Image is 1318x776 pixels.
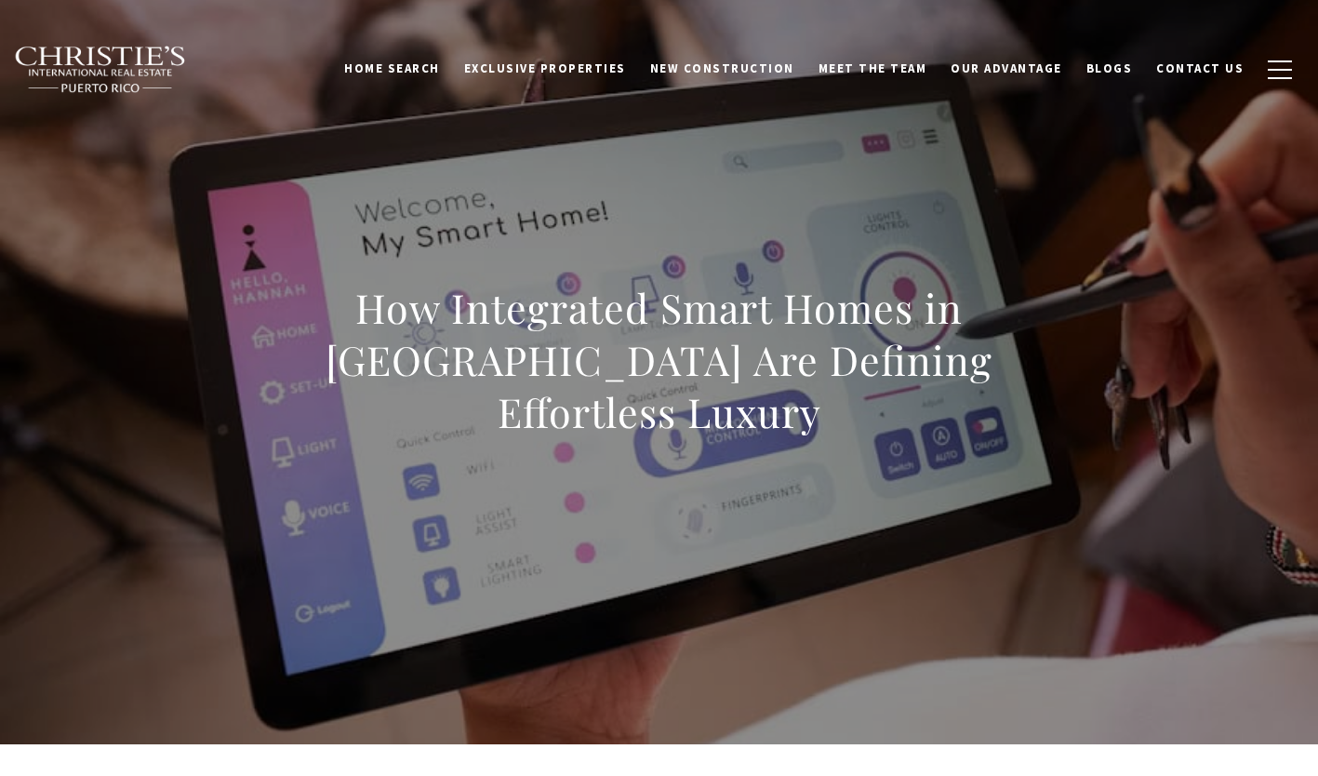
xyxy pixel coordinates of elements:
[464,60,626,76] span: Exclusive Properties
[332,51,452,87] a: Home Search
[951,60,1062,76] span: Our Advantage
[1156,60,1244,76] span: Contact Us
[1074,51,1145,87] a: Blogs
[939,51,1074,87] a: Our Advantage
[638,51,806,87] a: New Construction
[806,51,939,87] a: Meet the Team
[650,60,794,76] span: New Construction
[1086,60,1133,76] span: Blogs
[249,282,1070,438] h1: How Integrated Smart Homes in [GEOGRAPHIC_DATA] Are Defining Effortless Luxury
[452,51,638,87] a: Exclusive Properties
[14,46,187,94] img: Christie's International Real Estate black text logo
